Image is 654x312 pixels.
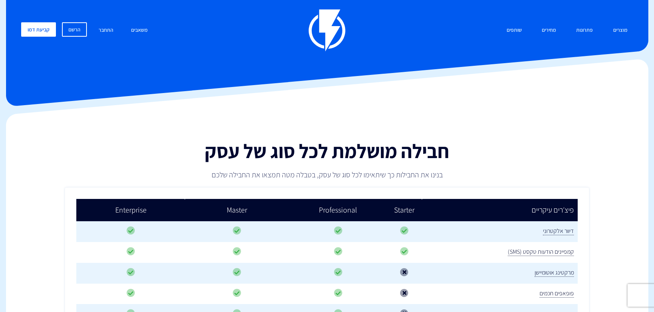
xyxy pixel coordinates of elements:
[93,22,119,39] a: התחבר
[387,199,422,221] td: Starter
[535,269,574,277] span: מרקטינג אוטומיישן
[571,22,598,39] a: פתרונות
[422,199,578,221] td: פיצ׳רים עיקריים
[76,199,185,221] td: Enterprise
[185,199,289,221] td: Master
[122,169,532,180] p: בנינו את החבילות כך שיתאימו לכל סוג של עסק, בטבלה מטה תמצאו את החבילה שלכם
[543,227,574,235] span: דיוור אלקטרוני
[501,22,527,39] a: שותפים
[508,248,574,256] span: קמפיינים הודעות טקסט (SMS)
[122,140,532,162] h1: חבילה מושלמת לכל סוג של עסק
[62,22,87,37] a: הרשם
[125,22,153,39] a: משאבים
[608,22,633,39] a: מוצרים
[540,289,574,298] span: פופאפים חכמים
[21,22,56,37] a: קביעת דמו
[289,199,387,221] td: Professional
[536,22,562,39] a: מחירים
